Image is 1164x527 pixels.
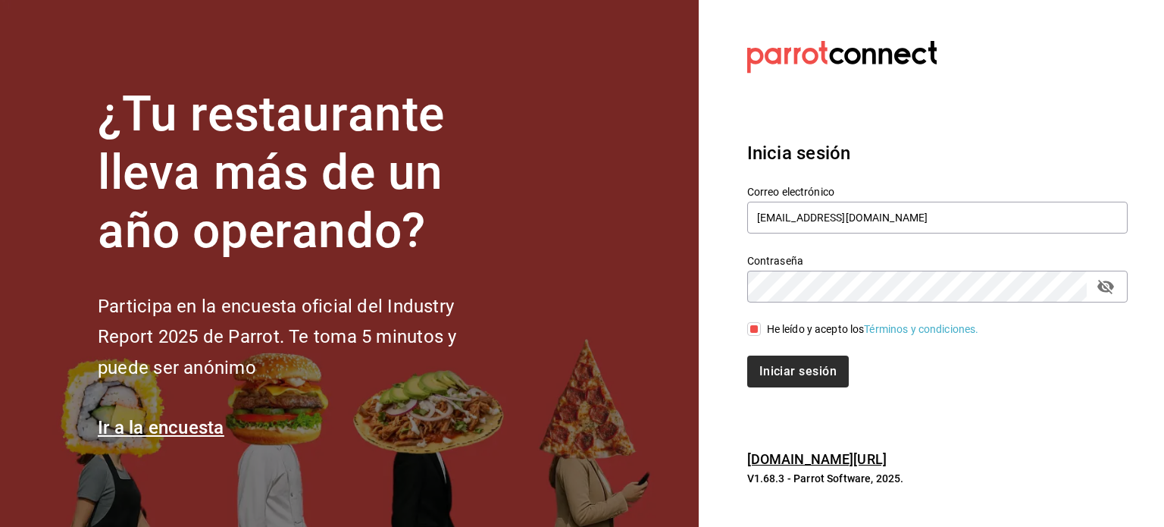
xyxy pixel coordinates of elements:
[747,140,1128,167] h3: Inicia sesión
[98,417,224,438] a: Ir a la encuesta
[747,471,1128,486] p: V1.68.3 - Parrot Software, 2025.
[747,187,1128,197] label: Correo electrónico
[98,86,507,260] h1: ¿Tu restaurante lleva más de un año operando?
[747,356,849,387] button: Iniciar sesión
[767,322,979,337] div: He leído y acepto los
[747,451,887,467] a: [DOMAIN_NAME][URL]
[98,291,507,384] h2: Participa en la encuesta oficial del Industry Report 2025 de Parrot. Te toma 5 minutos y puede se...
[1093,274,1119,300] button: passwordField
[747,256,1128,266] label: Contraseña
[864,323,978,335] a: Términos y condiciones.
[747,202,1128,234] input: Ingresa tu correo electrónico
